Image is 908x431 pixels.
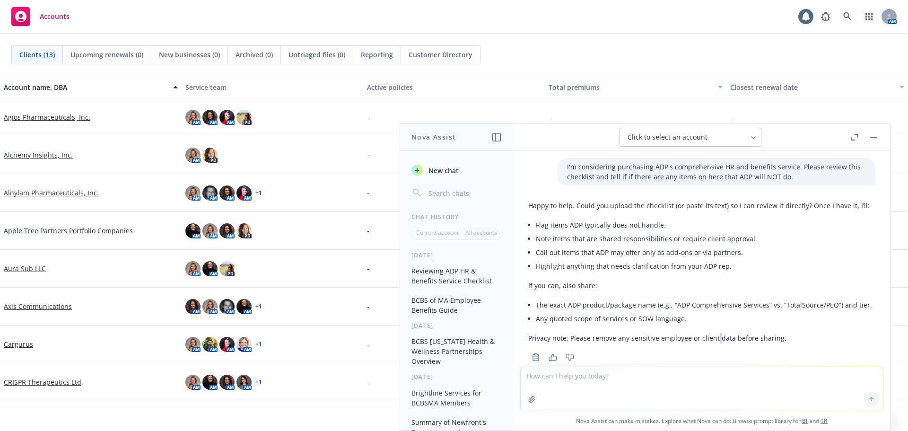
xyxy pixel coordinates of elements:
[219,261,235,276] img: photo
[4,339,33,349] a: Cargurus
[19,50,55,60] span: Clients (13)
[416,229,459,237] p: Current account
[4,112,90,122] a: Agios Pharmaceuticals, Inc.
[255,379,262,385] a: + 1
[236,375,252,390] img: photo
[255,342,262,347] a: + 1
[4,188,99,198] a: Alnylam Pharmaceuticals, Inc.
[40,13,70,20] span: Accounts
[236,50,273,60] span: Archived (0)
[367,377,369,387] span: -
[219,223,235,238] img: photo
[4,82,167,92] div: Account name, DBA
[528,281,872,290] p: If you can, also share:
[816,7,835,26] a: Report a Bug
[821,417,828,425] a: TR
[185,185,201,201] img: photo
[202,261,218,276] img: photo
[185,375,201,390] img: photo
[236,110,252,125] img: photo
[536,246,872,259] li: Call out items that ADP may offer only as add-ons or via partners.
[185,110,201,125] img: photo
[185,82,359,92] div: Service team
[528,333,872,343] p: Privacy note: Please remove any sensitive employee or client data before sharing.
[408,263,506,289] button: Reviewing ADP HR & Benefits Service Checklist
[367,339,369,349] span: -
[4,377,81,387] a: CRISPR Therapeutics Ltd
[4,264,46,273] a: Aura Sub LLC
[236,337,252,352] img: photo
[185,337,201,352] img: photo
[528,201,872,211] p: Happy to help. Could you upload the checklist (or paste its text) so I can review it directly? On...
[517,411,887,431] span: Nova Assist can make mistakes. Explore what Nova can do: Browse prompt library for and
[255,304,262,309] a: + 1
[219,337,235,352] img: photo
[628,132,707,142] span: Click to select an account
[185,148,201,163] img: photo
[4,301,72,311] a: Axis Communications
[549,112,551,122] span: -
[411,132,456,142] h1: Nova Assist
[159,50,220,60] span: New businesses (0)
[400,213,513,221] div: Chat History
[408,334,506,369] button: BCBS [US_STATE] Health & Wellness Partnerships Overview
[185,299,201,314] img: photo
[182,76,363,98] button: Service team
[536,218,872,232] li: Flag items ADP typically does not handle.
[367,226,369,236] span: -
[465,229,497,237] p: All accounts
[219,185,235,201] img: photo
[400,373,513,381] div: [DATE]
[730,82,894,92] div: Closest renewal date
[562,351,577,364] button: Thumbs down
[536,232,872,246] li: Note items that are shared responsibilities or require client approval.
[400,251,513,259] div: [DATE]
[536,312,872,325] li: Any quoted scope of services or SOW language.
[202,185,218,201] img: photo
[427,166,459,176] span: New chat
[367,82,541,92] div: Active policies
[545,76,726,98] button: Total premiums
[255,190,262,196] a: + 1
[202,148,218,163] img: photo
[4,150,73,160] a: Alchemy Insights, Inc.
[367,264,369,273] span: -
[202,337,218,352] img: photo
[408,385,506,411] button: Brightline Services for BCBSMA Members
[236,223,252,238] img: photo
[427,186,502,200] input: Search chats
[860,7,879,26] a: Switch app
[361,50,393,60] span: Reporting
[400,322,513,330] div: [DATE]
[8,3,73,30] a: Accounts
[802,417,808,425] a: BI
[219,110,235,125] img: photo
[549,82,712,92] div: Total premiums
[367,150,369,160] span: -
[536,298,872,312] li: The exact ADP product/package name (e.g., “ADP Comprehensive Services” vs. “TotalSource/PEO”) and...
[532,353,540,361] svg: Copy to clipboard
[219,375,235,390] img: photo
[70,50,143,60] span: Upcoming renewals (0)
[408,162,506,179] button: New chat
[202,375,218,390] img: photo
[236,185,252,201] img: photo
[202,110,218,125] img: photo
[288,50,345,60] span: Untriaged files (0)
[185,223,201,238] img: photo
[367,301,369,311] span: -
[202,223,218,238] img: photo
[620,128,761,147] button: Click to select an account
[219,299,235,314] img: photo
[409,50,472,60] span: Customer Directory
[536,259,872,273] li: Highlight anything that needs clarification from your ADP rep.
[202,299,218,314] img: photo
[236,299,252,314] img: photo
[4,226,133,236] a: Apple Tree Partners Portfolio Companies
[730,112,733,122] span: -
[367,112,369,122] span: -
[367,188,369,198] span: -
[838,7,857,26] a: Search
[567,162,866,182] p: I'm considering purchasing ADP's comprehensive HR and benefits service. Please review this checkl...
[185,261,201,276] img: photo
